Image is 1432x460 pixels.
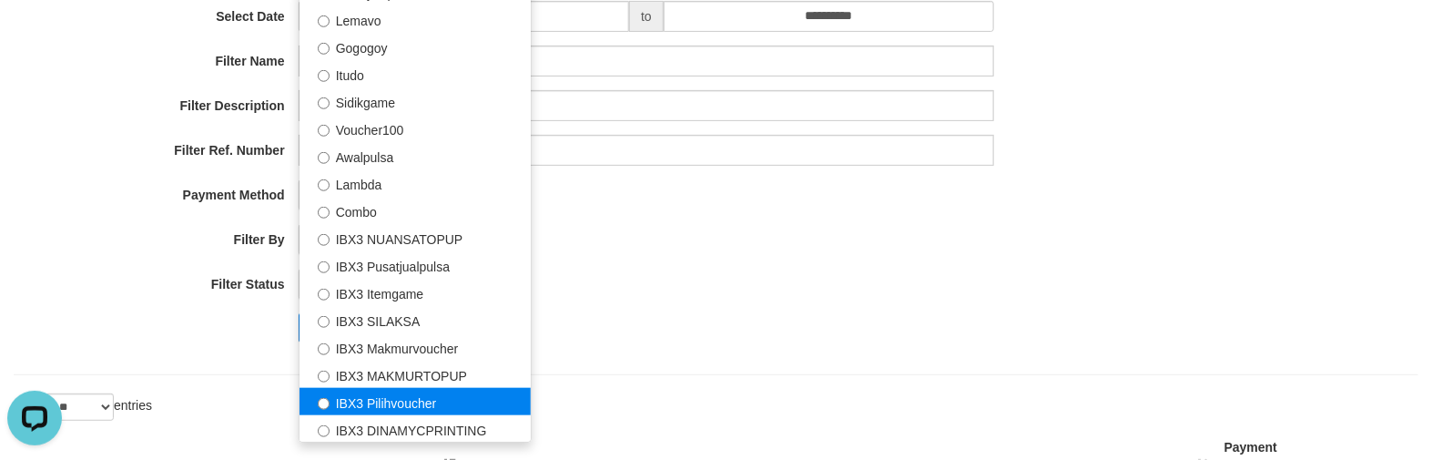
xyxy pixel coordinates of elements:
[300,306,531,333] label: IBX3 SILAKSA
[300,388,531,415] label: IBX3 Pilihvoucher
[300,87,531,115] label: Sidikgame
[318,207,330,219] input: Combo
[629,1,664,32] span: to
[318,371,330,383] input: IBX3 MAKMURTOPUP
[300,115,531,142] label: Voucher100
[318,179,330,191] input: Lambda
[14,394,152,421] label: Show entries
[318,125,330,137] input: Voucher100
[300,415,531,443] label: IBX3 DINAMYCPRINTING
[300,197,531,224] label: Combo
[318,43,330,55] input: Gogogoy
[318,152,330,164] input: Awalpulsa
[318,343,330,355] input: IBX3 Makmurvoucher
[300,169,531,197] label: Lambda
[300,224,531,251] label: IBX3 NUANSATOPUP
[318,70,330,82] input: Itudo
[46,394,114,421] select: Showentries
[300,361,531,388] label: IBX3 MAKMURTOPUP
[318,261,330,273] input: IBX3 Pusatjualpulsa
[7,7,62,62] button: Open LiveChat chat widget
[300,33,531,60] label: Gogogoy
[300,279,531,306] label: IBX3 Itemgame
[318,15,330,27] input: Lemavo
[300,251,531,279] label: IBX3 Pusatjualpulsa
[318,425,330,437] input: IBX3 DINAMYCPRINTING
[318,289,330,301] input: IBX3 Itemgame
[318,234,330,246] input: IBX3 NUANSATOPUP
[300,333,531,361] label: IBX3 Makmurvoucher
[300,142,531,169] label: Awalpulsa
[300,60,531,87] label: Itudo
[318,398,330,410] input: IBX3 Pilihvoucher
[318,97,330,109] input: Sidikgame
[300,5,531,33] label: Lemavo
[318,316,330,328] input: IBX3 SILAKSA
